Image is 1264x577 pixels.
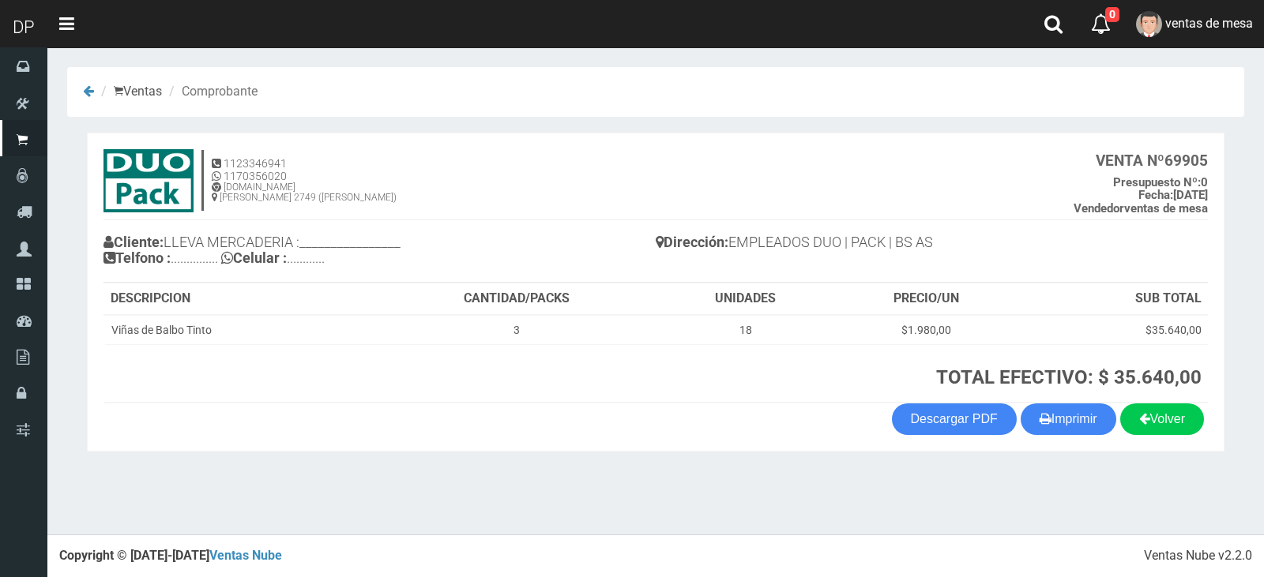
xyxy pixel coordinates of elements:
strong: TOTAL EFECTIVO: $ 35.640,00 [936,366,1202,388]
b: 0 [1113,175,1208,189]
h4: EMPLEADOS DUO | PACK | BS AS [656,230,1208,258]
img: User Image [1136,11,1162,37]
td: 3 [375,315,658,345]
td: $35.640,00 [1020,315,1208,345]
img: 15ec80cb8f772e35c0579ae6ae841c79.jpg [103,149,194,212]
b: ventas de mesa [1074,201,1208,215]
td: Viñas de Balbo Tinto [104,315,375,345]
strong: VENTA Nº [1096,152,1164,170]
span: ventas de mesa [1165,16,1253,31]
h4: LLEVA MERCADERIA :________________ ............... ............ [103,230,656,274]
b: Cliente: [103,234,164,250]
a: Descargar PDF [892,403,1017,435]
div: Ventas Nube v2.2.0 [1144,547,1252,565]
strong: Vendedor [1074,201,1124,215]
h5: 1123346941 1170356020 [212,158,397,182]
td: 18 [658,315,833,345]
b: [DATE] [1138,188,1208,202]
th: SUB TOTAL [1020,283,1208,315]
strong: Fecha: [1138,188,1173,202]
a: Volver [1120,403,1204,435]
th: CANTIDAD/PACKS [375,283,658,315]
b: 69905 [1096,152,1208,170]
b: Telfono : [103,249,171,266]
h6: [DOMAIN_NAME] [PERSON_NAME] 2749 ([PERSON_NAME]) [212,182,397,203]
button: Imprimir [1021,403,1116,435]
th: UNIDADES [658,283,833,315]
td: $1.980,00 [833,315,1020,345]
th: PRECIO/UN [833,283,1020,315]
strong: Presupuesto Nº: [1113,175,1201,189]
strong: Copyright © [DATE]-[DATE] [59,548,282,563]
th: DESCRIPCION [104,283,375,315]
b: Celular : [218,249,287,266]
li: Ventas [97,83,162,101]
li: Comprobante [165,83,258,101]
b: Dirección: [656,234,728,250]
span: 0 [1105,7,1119,22]
a: Ventas Nube [209,548,282,563]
